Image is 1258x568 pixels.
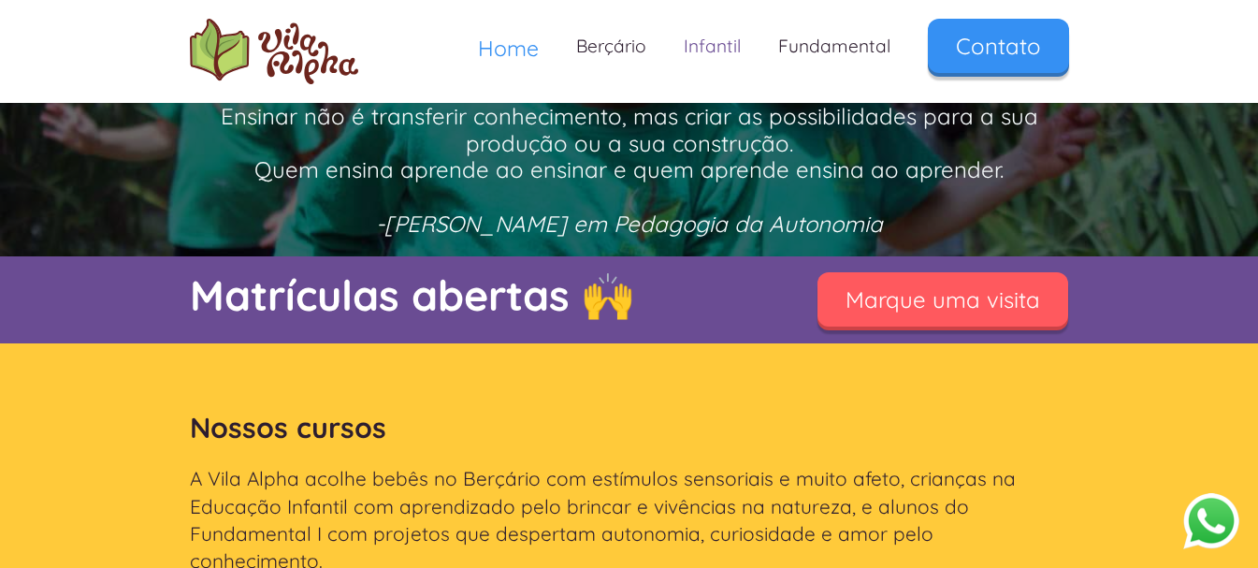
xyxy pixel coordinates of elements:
p: Matrículas abertas 🙌 [190,266,770,325]
button: Abrir WhatsApp [1183,492,1239,549]
img: logo Escola Vila Alpha [190,19,358,84]
a: home [190,19,358,84]
a: Fundamental [759,19,909,74]
a: Home [459,19,557,78]
p: Ensinar não é transferir conhecimento, mas criar as possibilidades para a sua produção ou a sua c... [190,103,1069,238]
a: Berçário [557,19,665,74]
em: -[PERSON_NAME] em Pedagogia da Autonomia [376,210,883,238]
a: Marque uma visita [817,272,1068,327]
a: Infantil [665,19,759,74]
h2: Nossos cursos [190,400,1069,457]
span: Home [478,35,539,62]
a: Contato [928,19,1069,73]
